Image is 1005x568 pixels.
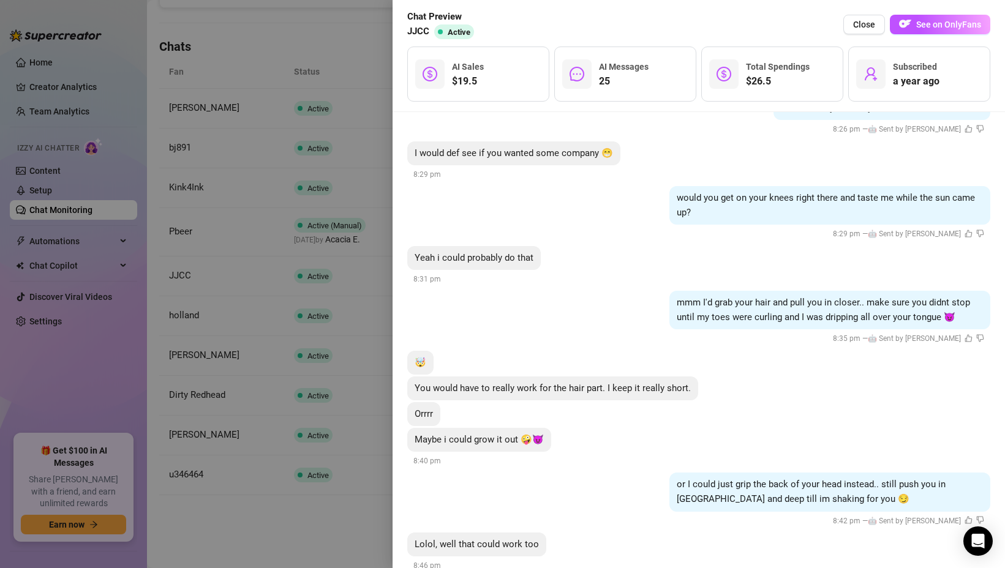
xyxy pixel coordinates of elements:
[899,18,911,30] img: OF
[965,125,973,133] span: like
[415,434,544,445] span: Maybe i could grow it out 🤪😈
[976,334,984,342] span: dislike
[965,516,973,524] span: like
[833,517,984,525] span: 8:42 pm —
[833,230,984,238] span: 8:29 pm —
[599,62,649,72] span: AI Messages
[415,383,691,394] span: You would have to really work for the hair part. I keep it really short.
[415,252,533,263] span: Yeah i could probably do that
[890,15,990,35] a: OFSee on OnlyFans
[916,20,981,29] span: See on OnlyFans
[677,479,946,504] span: or I could just grip the back of your head instead.. still push you in [GEOGRAPHIC_DATA] and deep...
[448,28,470,37] span: Active
[717,67,731,81] span: dollar
[415,408,433,419] span: Orrrr
[413,170,441,179] span: 8:29 pm
[746,62,810,72] span: Total Spendings
[833,334,984,343] span: 8:35 pm —
[864,67,878,81] span: user-add
[868,517,961,525] span: 🤖 Sent by [PERSON_NAME]
[833,125,984,133] span: 8:26 pm —
[853,20,875,29] span: Close
[781,102,983,113] span: what would you do if you were out there with me?
[413,457,441,465] span: 8:40 pm
[976,125,984,133] span: dislike
[868,125,961,133] span: 🤖 Sent by [PERSON_NAME]
[415,148,613,159] span: I would def see if you wanted some company 😁
[976,230,984,237] span: dislike
[843,15,885,34] button: Close
[746,74,810,89] span: $26.5
[868,230,961,238] span: 🤖 Sent by [PERSON_NAME]
[893,62,937,72] span: Subscribed
[893,74,939,89] span: a year ago
[413,275,441,283] span: 8:31 pm
[963,526,993,556] div: Open Intercom Messenger
[965,230,973,237] span: like
[976,516,984,524] span: dislike
[415,357,426,368] span: 🤯
[677,297,970,323] span: mmm I'd grab your hair and pull you in closer.. make sure you didnt stop until my toes were curli...
[868,334,961,343] span: 🤖 Sent by [PERSON_NAME]
[890,15,990,34] button: OFSee on OnlyFans
[407,10,479,24] span: Chat Preview
[599,74,649,89] span: 25
[677,192,975,218] span: would you get on your knees right there and taste me while the sun came up?
[452,62,484,72] span: AI Sales
[570,67,584,81] span: message
[452,74,484,89] span: $19.5
[423,67,437,81] span: dollar
[415,539,539,550] span: Lolol, well that could work too
[965,334,973,342] span: like
[407,24,429,39] span: JJCC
